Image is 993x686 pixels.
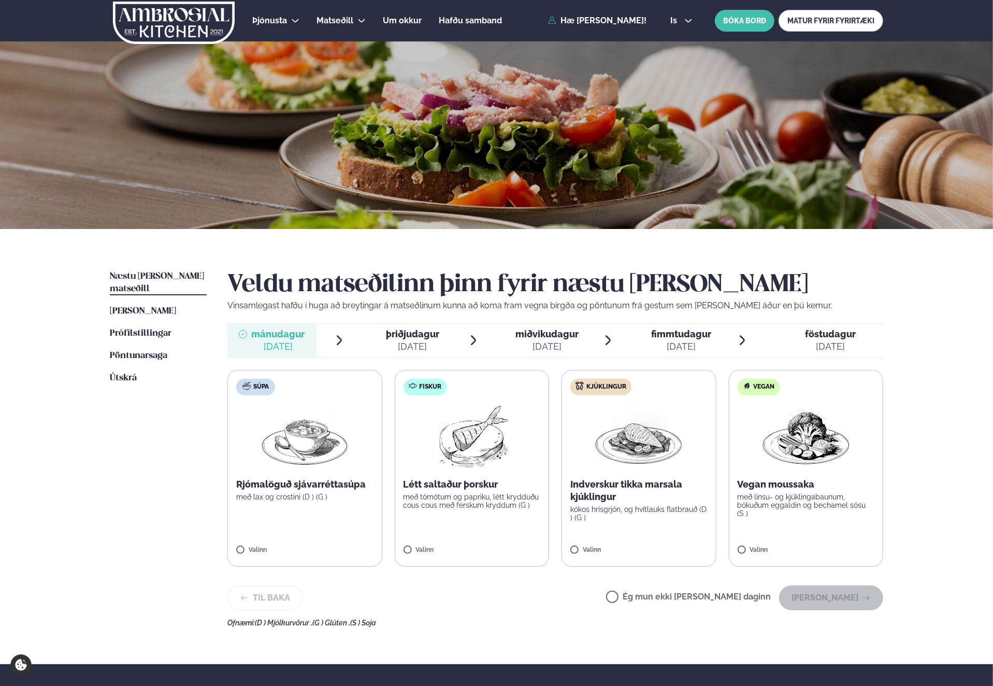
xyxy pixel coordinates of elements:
img: Fish.png [426,404,517,470]
a: Hæ [PERSON_NAME]! [548,16,646,25]
div: [DATE] [386,340,439,353]
button: [PERSON_NAME] [779,585,883,610]
span: (G ) Glúten , [312,619,350,627]
img: Chicken-breast.png [593,404,684,470]
span: föstudagur [805,328,856,339]
a: [PERSON_NAME] [110,305,176,318]
span: mánudagur [251,328,305,339]
button: BÓKA BORÐ [715,10,774,32]
p: með lax og crostini (D ) (G ) [236,493,373,501]
img: fish.svg [409,382,417,390]
p: Rjómalöguð sjávarréttasúpa [236,478,373,491]
span: Pöntunarsaga [110,351,167,360]
span: miðvikudagur [515,328,579,339]
p: Létt saltaður þorskur [404,478,541,491]
span: Vegan [754,383,775,391]
span: Kjúklingur [586,383,626,391]
img: Vegan.png [760,404,852,470]
a: Prófílstillingar [110,327,171,340]
p: með linsu- og kjúklingabaunum, bökuðum eggaldin og bechamel sósu (S ) [738,493,875,518]
a: Þjónusta [252,15,287,27]
span: Súpa [253,383,269,391]
span: Útskrá [110,374,137,382]
a: Cookie settings [10,654,32,676]
img: Soup.png [259,404,350,470]
button: is [662,17,701,25]
button: Til baka [227,585,303,610]
span: Fiskur [420,383,442,391]
span: fimmtudagur [652,328,712,339]
img: chicken.svg [575,382,584,390]
a: Næstu [PERSON_NAME] matseðill [110,270,207,295]
span: Þjónusta [252,16,287,25]
div: [DATE] [251,340,305,353]
p: Vegan moussaka [738,478,875,491]
a: Útskrá [110,372,137,384]
p: Indverskur tikka marsala kjúklingur [570,478,708,503]
span: Matseðill [316,16,353,25]
span: (S ) Soja [350,619,376,627]
span: þriðjudagur [386,328,439,339]
a: Hafðu samband [439,15,502,27]
span: (D ) Mjólkurvörur , [255,619,312,627]
span: [PERSON_NAME] [110,307,176,316]
img: logo [112,2,236,44]
div: [DATE] [515,340,579,353]
span: Prófílstillingar [110,329,171,338]
span: Um okkur [383,16,422,25]
span: Næstu [PERSON_NAME] matseðill [110,272,204,293]
a: Um okkur [383,15,422,27]
p: með tómötum og papriku, létt krydduðu cous cous með ferskum kryddum (G ) [404,493,541,509]
div: Ofnæmi: [227,619,883,627]
p: kókos hrísgrjón, og hvítlauks flatbrauð (D ) (G ) [570,505,708,522]
div: [DATE] [805,340,856,353]
div: [DATE] [652,340,712,353]
a: MATUR FYRIR FYRIRTÆKI [779,10,883,32]
a: Pöntunarsaga [110,350,167,362]
a: Matseðill [316,15,353,27]
span: Hafðu samband [439,16,502,25]
img: Vegan.svg [743,382,751,390]
span: is [670,17,680,25]
p: Vinsamlegast hafðu í huga að breytingar á matseðlinum kunna að koma fram vegna birgða og pöntunum... [227,299,883,312]
img: soup.svg [242,382,251,390]
h2: Veldu matseðilinn þinn fyrir næstu [PERSON_NAME] [227,270,883,299]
